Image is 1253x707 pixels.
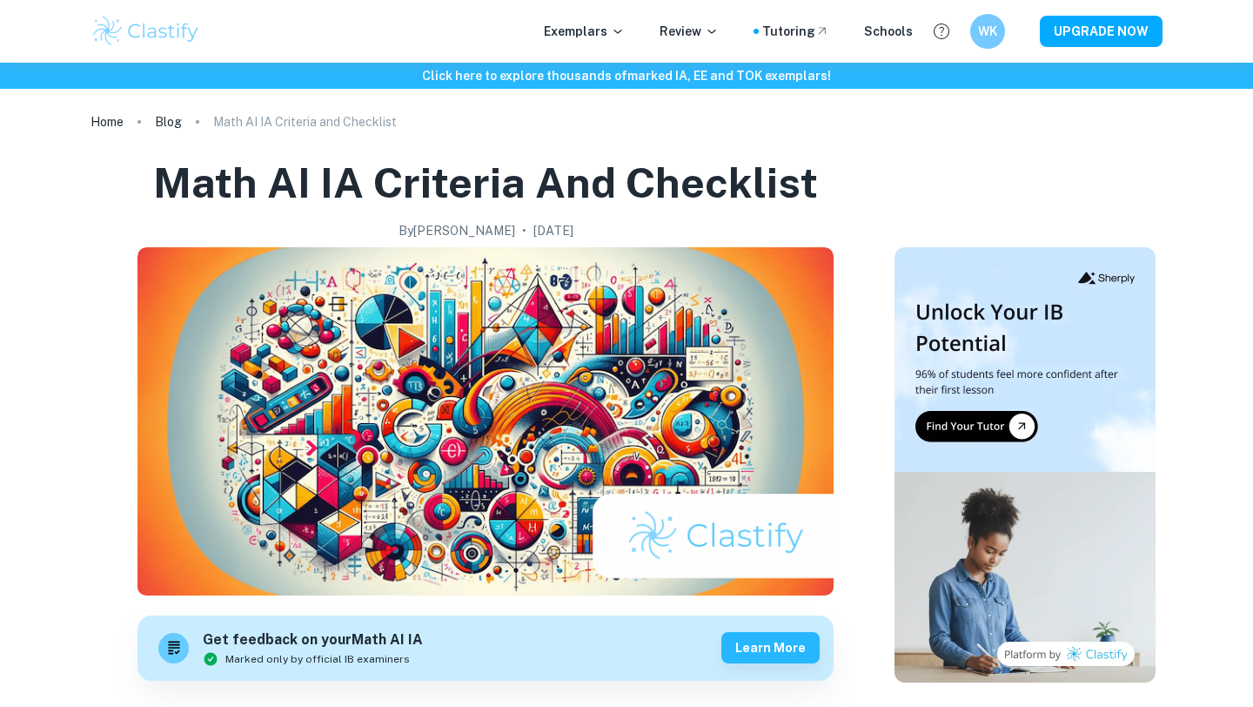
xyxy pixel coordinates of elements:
h6: Click here to explore thousands of marked IA, EE and TOK exemplars ! [3,66,1250,85]
img: Thumbnail [895,247,1156,683]
p: Review [660,22,719,41]
img: Math AI IA Criteria and Checklist cover image [137,247,834,596]
p: • [522,221,526,240]
button: Help and Feedback [927,17,956,46]
a: Get feedback on yourMath AI IAMarked only by official IB examinersLearn more [137,616,834,681]
h2: By [PERSON_NAME] [399,221,515,240]
h6: Get feedback on your Math AI IA [203,630,423,651]
p: Exemplars [544,22,625,41]
a: Tutoring [762,22,829,41]
a: Schools [864,22,913,41]
button: Learn more [721,632,820,663]
button: WK [970,14,1005,49]
h2: [DATE] [533,221,573,240]
button: UPGRADE NOW [1040,16,1163,47]
a: Home [90,110,124,134]
span: Marked only by official IB examiners [225,651,410,667]
h6: WK [978,22,998,41]
h1: Math AI IA Criteria and Checklist [153,155,818,211]
p: Math AI IA Criteria and Checklist [213,112,397,131]
img: Clastify logo [90,14,201,49]
a: Blog [155,110,182,134]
